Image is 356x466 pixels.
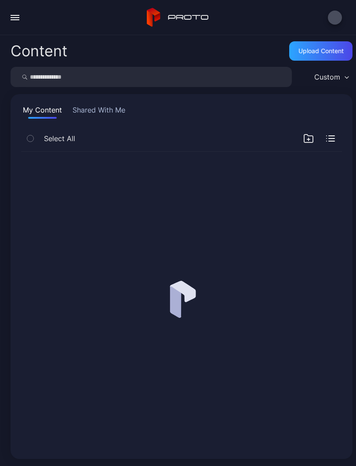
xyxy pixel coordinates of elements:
div: Upload Content [298,47,344,55]
button: Upload Content [289,41,352,61]
div: Custom [314,73,340,81]
button: My Content [21,105,64,119]
div: Content [11,44,67,58]
button: Shared With Me [71,105,127,119]
span: Select All [44,133,75,144]
button: Custom [310,67,352,87]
